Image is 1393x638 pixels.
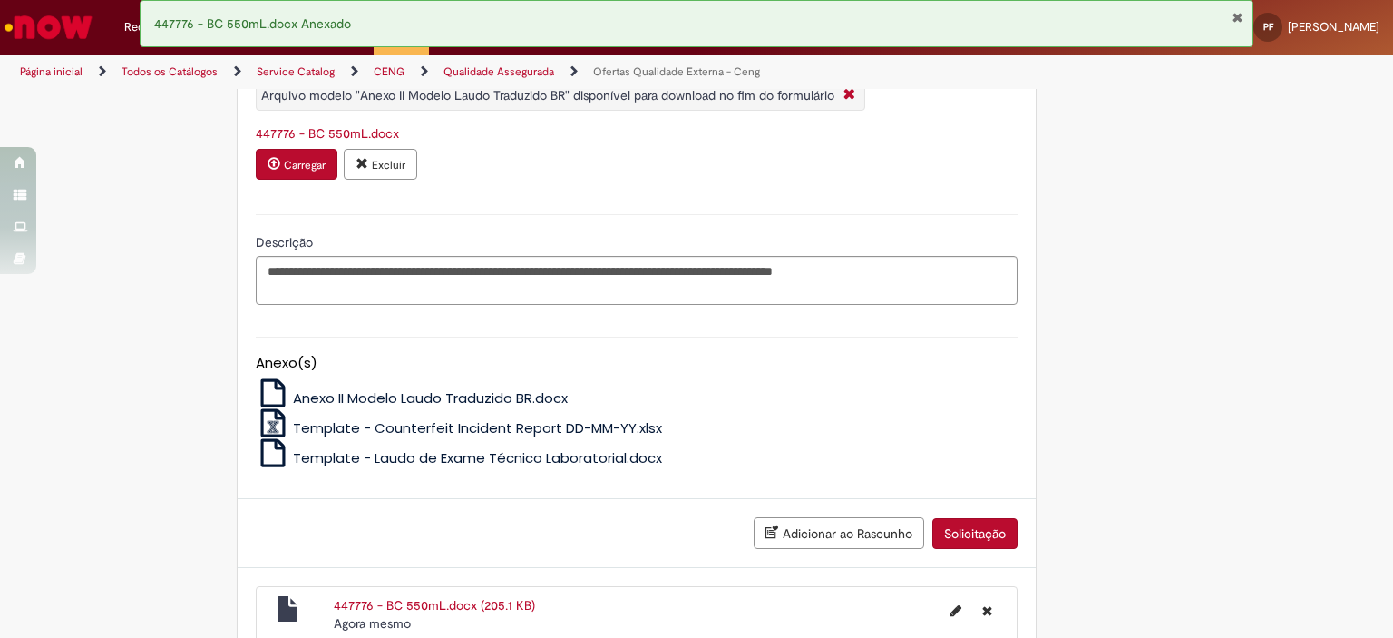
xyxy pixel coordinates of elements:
span: 447776 - BC 550mL.docx Anexado [154,15,351,32]
a: Página inicial [20,64,83,79]
a: Todos os Catálogos [122,64,218,79]
button: Solicitação [932,518,1018,549]
button: Adicionar ao Rascunho [754,517,924,549]
img: ServiceNow [2,9,95,45]
i: Fechar More information Por question_anexar_laudo [839,86,860,105]
span: Requisições [124,18,188,36]
button: Editar nome de arquivo 447776 - BC 550mL.docx [940,596,972,625]
span: Anexo II Modelo Laudo Traduzido BR.docx [293,388,568,407]
a: 447776 - BC 550mL.docx (205.1 KB) [334,597,535,613]
textarea: Descrição [256,256,1018,305]
a: Qualidade Assegurada [443,64,554,79]
span: Template - Laudo de Exame Técnico Laboratorial.docx [293,448,662,467]
button: Excluir anexo 447776 - BC 550mL.docx [344,149,417,180]
a: CENG [374,64,404,79]
a: Anexo II Modelo Laudo Traduzido BR.docx [256,388,569,407]
a: Template - Laudo de Exame Técnico Laboratorial.docx [256,448,663,467]
time: 30/09/2025 13:20:27 [334,615,411,632]
button: Fechar Notificação [1232,10,1243,25]
ul: Trilhas de página [14,55,915,89]
span: Template - Counterfeit Incident Report DD-MM-YY.xlsx [293,418,662,437]
small: Excluir [372,158,405,172]
a: Ofertas Qualidade Externa - Ceng [593,64,760,79]
span: PF [1263,21,1273,33]
a: Template - Counterfeit Incident Report DD-MM-YY.xlsx [256,418,663,437]
span: Descrição [256,234,317,250]
a: Service Catalog [257,64,335,79]
a: Download de 447776 - BC 550mL.docx [256,125,399,142]
h5: Anexo(s) [256,356,1018,371]
small: Carregar [284,158,326,172]
span: Arquivo modelo "Anexo II Modelo Laudo Traduzido BR" disponível para download no fim do formulário [261,87,834,103]
button: Carregar anexo de Anexar Laudo Required [256,149,337,180]
button: Excluir 447776 - BC 550mL.docx [971,596,1003,625]
span: [PERSON_NAME] [1288,19,1379,34]
span: Agora mesmo [334,615,411,632]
